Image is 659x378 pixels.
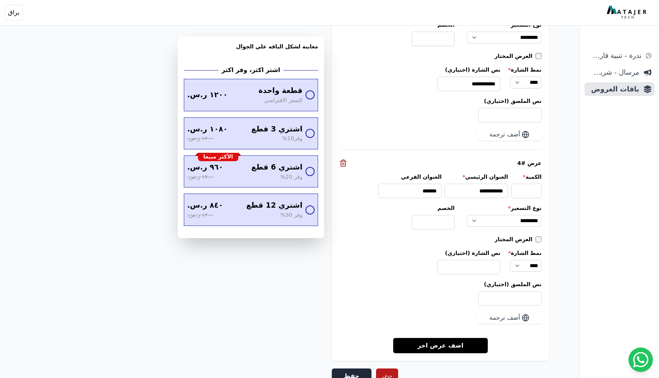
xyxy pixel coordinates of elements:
[280,211,302,219] span: وفر 30%
[477,312,542,324] button: أضف ترجمة
[437,249,500,257] label: نص الشارة (اختياري)
[198,153,238,161] div: الأكثر مبيعا
[187,135,214,143] span: ١٢٠٠ ر.س.
[282,135,302,143] span: وفر10%
[187,173,214,181] span: ١٢٠٠ ر.س.
[508,66,542,74] label: نمط الشارة
[412,204,455,212] label: الخصم
[588,84,639,94] span: باقات العروض
[477,128,542,141] button: أضف ترجمة
[246,200,302,211] span: اشتري 12 قطع
[588,50,641,61] span: ندرة - تنبية قارب علي النفاذ
[467,204,542,212] label: نوع التسعير
[511,173,542,181] label: الكمية
[489,130,520,139] span: أضف ترجمة
[259,85,302,96] span: قطعة واحدة
[393,338,488,353] a: اضف عرض اخر
[280,173,302,181] span: وفر 20%
[339,280,542,288] label: نص الملصق (اختياري)
[187,200,223,211] span: ٨٤٠ ر.س.
[495,52,535,60] label: العرض المختار
[495,235,535,243] label: العرض المختار
[5,5,23,21] button: براق
[222,66,280,75] h2: اشتر اكثر، وفر اكثر
[8,8,19,17] span: براق
[251,162,302,173] span: اشتري 6 قطع
[264,96,302,105] span: السعر الافتراضي
[187,124,228,135] span: ١٠٨٠ ر.س.
[187,211,214,219] span: ١٢٠٠ ر.س.
[339,159,542,167] div: عرض #4
[445,173,508,181] label: العنوان الرئيسي
[489,313,520,322] span: أضف ترجمة
[251,124,302,135] span: اشتري 3 قطع
[339,97,542,105] label: نص الملصق (اختياري)
[588,67,639,78] span: مرسال - شريط دعاية
[187,162,223,173] span: ٩٦٠ ر.س.
[187,90,228,101] span: ١٢٠٠ ر.س.
[508,249,542,257] label: نمط الشارة
[607,6,648,19] img: MatajerTech Logo
[378,173,442,181] label: العنوان الفرعي
[437,66,500,74] label: نص الشارة (اختياري)
[184,43,318,59] h3: معاينة لشكل الباقه علي الجوال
